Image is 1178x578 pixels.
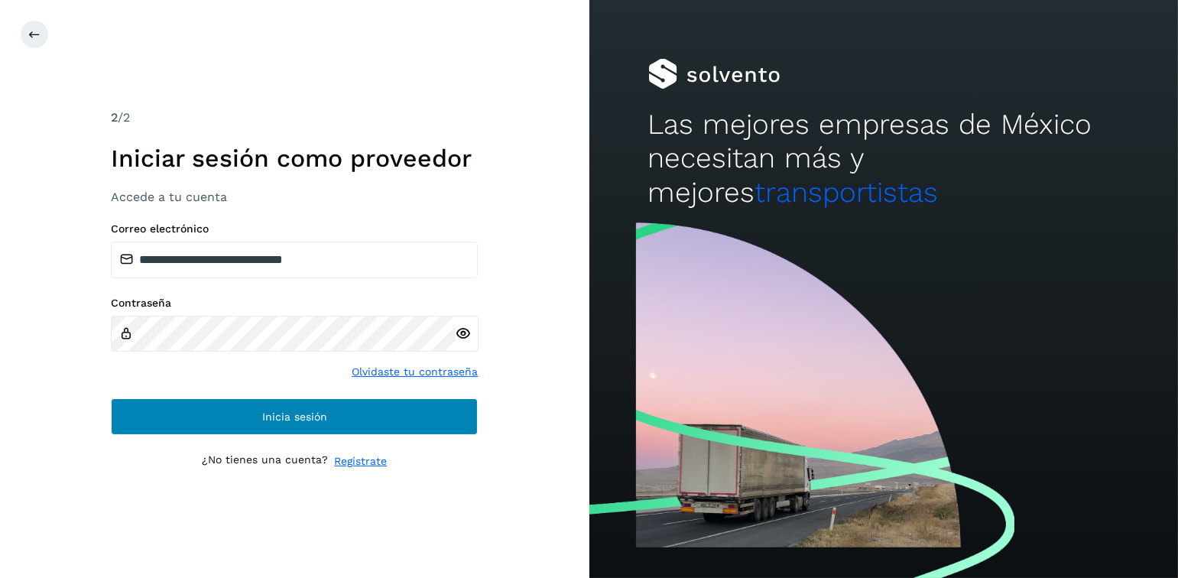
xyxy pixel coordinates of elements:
span: 2 [111,110,118,125]
label: Contraseña [111,297,478,310]
span: Inicia sesión [262,411,327,422]
a: Olvidaste tu contraseña [352,364,478,380]
h1: Iniciar sesión como proveedor [111,144,478,173]
div: /2 [111,109,478,127]
p: ¿No tienes una cuenta? [202,453,328,469]
button: Inicia sesión [111,398,478,435]
a: Regístrate [334,453,387,469]
h3: Accede a tu cuenta [111,190,478,204]
span: transportistas [755,176,939,209]
h2: Las mejores empresas de México necesitan más y mejores [648,108,1119,209]
label: Correo electrónico [111,222,478,235]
